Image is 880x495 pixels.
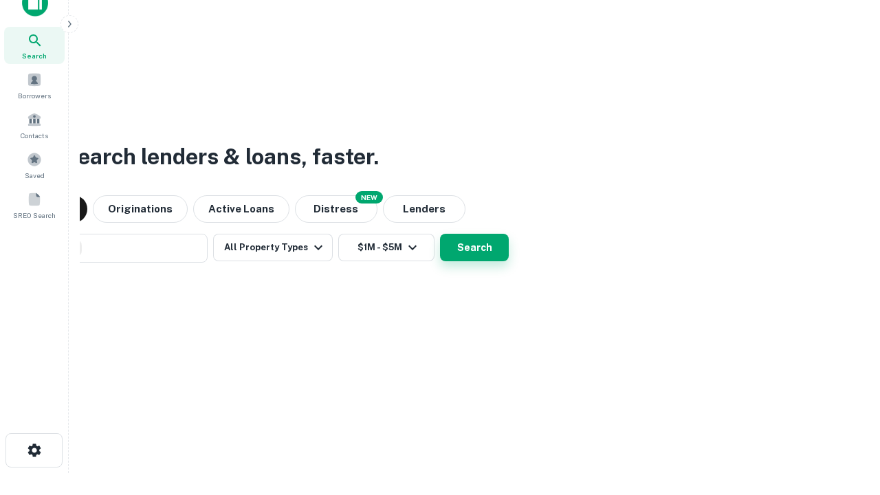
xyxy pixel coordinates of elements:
button: Active Loans [193,195,289,223]
span: Contacts [21,130,48,141]
a: Saved [4,146,65,184]
div: NEW [355,191,383,203]
button: Originations [93,195,188,223]
a: Search [4,27,65,64]
button: All Property Types [213,234,333,261]
a: Borrowers [4,67,65,104]
button: $1M - $5M [338,234,434,261]
span: SREO Search [13,210,56,221]
a: Contacts [4,107,65,144]
button: Search [440,234,509,261]
button: Lenders [383,195,465,223]
iframe: Chat Widget [811,385,880,451]
span: Saved [25,170,45,181]
a: SREO Search [4,186,65,223]
h3: Search lenders & loans, faster. [63,140,379,173]
span: Search [22,50,47,61]
span: Borrowers [18,90,51,101]
button: Search distressed loans with lien and other non-mortgage details. [295,195,377,223]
